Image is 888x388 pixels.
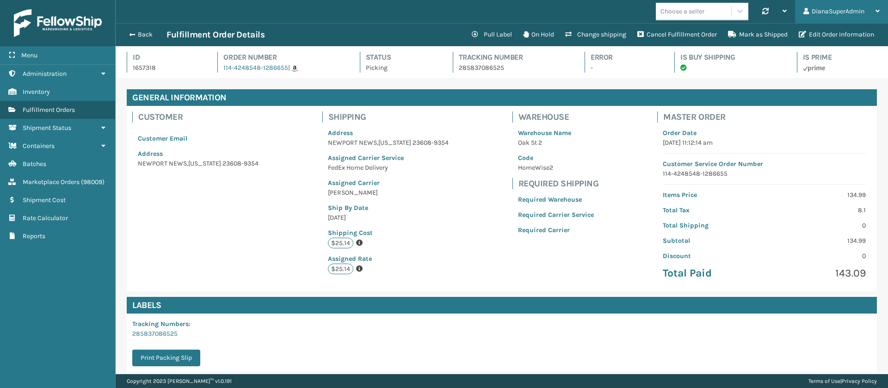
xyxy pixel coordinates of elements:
p: 134.99 [770,236,866,246]
p: Assigned Carrier [328,178,449,188]
span: Menu [21,51,37,59]
img: logo [14,9,102,37]
p: Ship By Date [328,203,449,213]
span: Shipment Status [23,124,71,132]
a: 285837086525 [132,330,178,338]
span: Marketplace Orders [23,178,80,186]
span: Reports [23,232,45,240]
span: Address [328,129,353,137]
p: $25.14 [328,238,353,248]
p: Assigned Rate [328,254,449,264]
p: Required Carrier [518,225,594,235]
p: 0 [770,251,866,261]
p: 285837086525 [459,63,568,73]
button: Mark as Shipped [722,25,793,44]
button: Print Packing Slip [132,350,200,366]
h4: General Information [127,89,877,106]
span: Batches [23,160,46,168]
span: | [288,64,290,72]
p: 143.09 [770,266,866,280]
span: , [377,139,378,147]
span: NEWPORT NEWS [138,160,187,167]
a: 114-4248548-1286655 [223,64,288,72]
div: | [808,374,877,388]
span: Administration [23,70,67,78]
div: Choose a seller [660,6,704,16]
p: 8.1 [770,205,866,215]
span: , [187,160,188,167]
h4: Warehouse [518,111,599,123]
span: [US_STATE] [378,139,411,147]
h4: Is Prime [803,52,877,63]
p: Total Shipping [663,221,758,230]
span: 23608-9354 [222,160,259,167]
p: Assigned Carrier Service [328,153,449,163]
button: Change shipping [560,25,632,44]
button: Pull Label [466,25,518,44]
span: Address [138,150,163,158]
span: Rate Calculator [23,214,68,222]
p: Subtotal [663,236,758,246]
p: 1657318 [133,63,201,73]
p: 134.99 [770,190,866,200]
h4: Is Buy Shipping [680,52,780,63]
button: On Hold [518,25,560,44]
h4: Status [366,52,436,63]
p: [DATE] [328,213,449,222]
span: Fulfillment Orders [23,106,75,114]
h4: Shipping [328,111,454,123]
button: Back [124,31,166,39]
h4: Tracking Number [459,52,568,63]
p: Total Paid [663,266,758,280]
h3: Fulfillment Order Details [166,29,265,40]
h4: Labels [127,297,877,314]
span: Inventory [23,88,50,96]
i: Pull Label [472,31,478,37]
span: Shipment Cost [23,196,66,204]
button: Edit Order Information [793,25,880,44]
a: | [288,64,298,72]
p: Required Warehouse [518,195,594,204]
i: Cancel Fulfillment Order [637,31,644,37]
span: 23608-9354 [413,139,449,147]
i: Change shipping [565,31,572,37]
a: Terms of Use [808,378,840,384]
p: Warehouse Name [518,128,594,138]
span: Containers [23,142,55,150]
p: Order Date [663,128,866,138]
i: On Hold [523,31,529,37]
p: [DATE] 11:12:14 am [663,138,866,148]
p: 0 [770,221,866,230]
p: 114-4248548-1286655 [663,169,866,179]
p: $25.14 [328,264,353,274]
p: Items Price [663,190,758,200]
i: Edit [799,31,806,37]
p: Customer Service Order Number [663,159,866,169]
p: FedEx Home Delivery [328,163,449,172]
p: Oak St 2 [518,138,594,148]
p: Code [518,153,594,163]
p: Total Tax [663,205,758,215]
span: [US_STATE] [188,160,221,167]
button: Cancel Fulfillment Order [632,25,722,44]
h4: Id [133,52,201,63]
p: - [591,63,658,73]
h4: Required Shipping [518,178,599,189]
p: Shipping Cost [328,228,449,238]
i: Mark as Shipped [728,31,736,37]
p: Picking [366,63,436,73]
p: [PERSON_NAME] [328,188,449,197]
h4: Error [591,52,658,63]
h4: Customer [138,111,264,123]
p: Customer Email [138,134,259,143]
p: Required Carrier Service [518,210,594,220]
h4: Master Order [663,111,871,123]
p: Discount [663,251,758,261]
p: HomeWise2 [518,163,594,172]
a: Privacy Policy [842,378,877,384]
p: Copyright 2023 [PERSON_NAME]™ v 1.0.191 [127,374,232,388]
span: ( 98009 ) [81,178,105,186]
span: Tracking Numbers : [132,320,191,328]
h4: Order Number [223,52,343,63]
span: NEWPORT NEWS [328,139,377,147]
